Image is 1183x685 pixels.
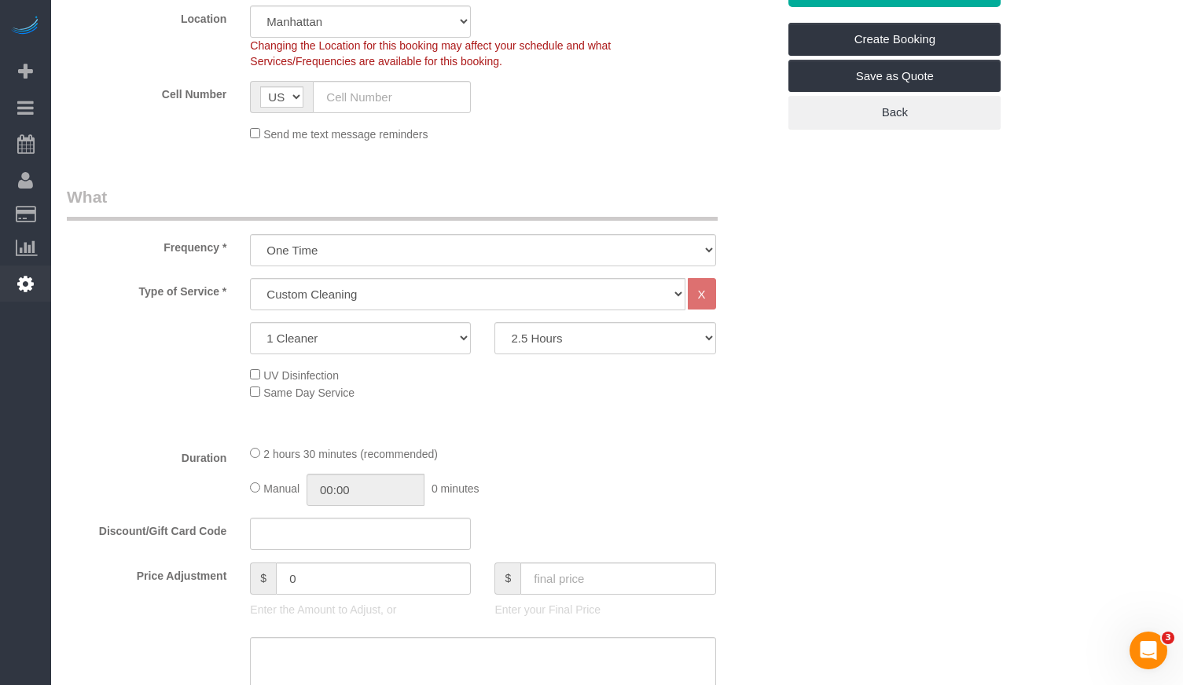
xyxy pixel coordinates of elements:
[1130,632,1167,669] iframe: Intercom live chat
[263,448,438,460] span: 2 hours 30 minutes (recommended)
[263,128,428,141] span: Send me text message reminders
[263,386,355,399] span: Same Day Service
[520,562,715,595] input: final price
[313,81,471,113] input: Cell Number
[55,518,238,539] label: Discount/Gift Card Code
[788,23,1001,56] a: Create Booking
[432,482,479,495] span: 0 minutes
[250,602,471,617] p: Enter the Amount to Adjust, or
[494,562,520,595] span: $
[55,5,238,27] label: Location
[55,278,238,299] label: Type of Service *
[55,81,238,102] label: Cell Number
[55,445,238,466] label: Duration
[263,369,339,382] span: UV Disinfection
[788,96,1001,129] a: Back
[788,60,1001,93] a: Save as Quote
[250,562,276,595] span: $
[55,562,238,584] label: Price Adjustment
[55,234,238,255] label: Frequency *
[9,16,41,38] img: Automaid Logo
[494,602,715,617] p: Enter your Final Price
[263,482,299,495] span: Manual
[67,185,718,221] legend: What
[1162,632,1174,644] span: 3
[250,39,611,68] span: Changing the Location for this booking may affect your schedule and what Services/Frequencies are...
